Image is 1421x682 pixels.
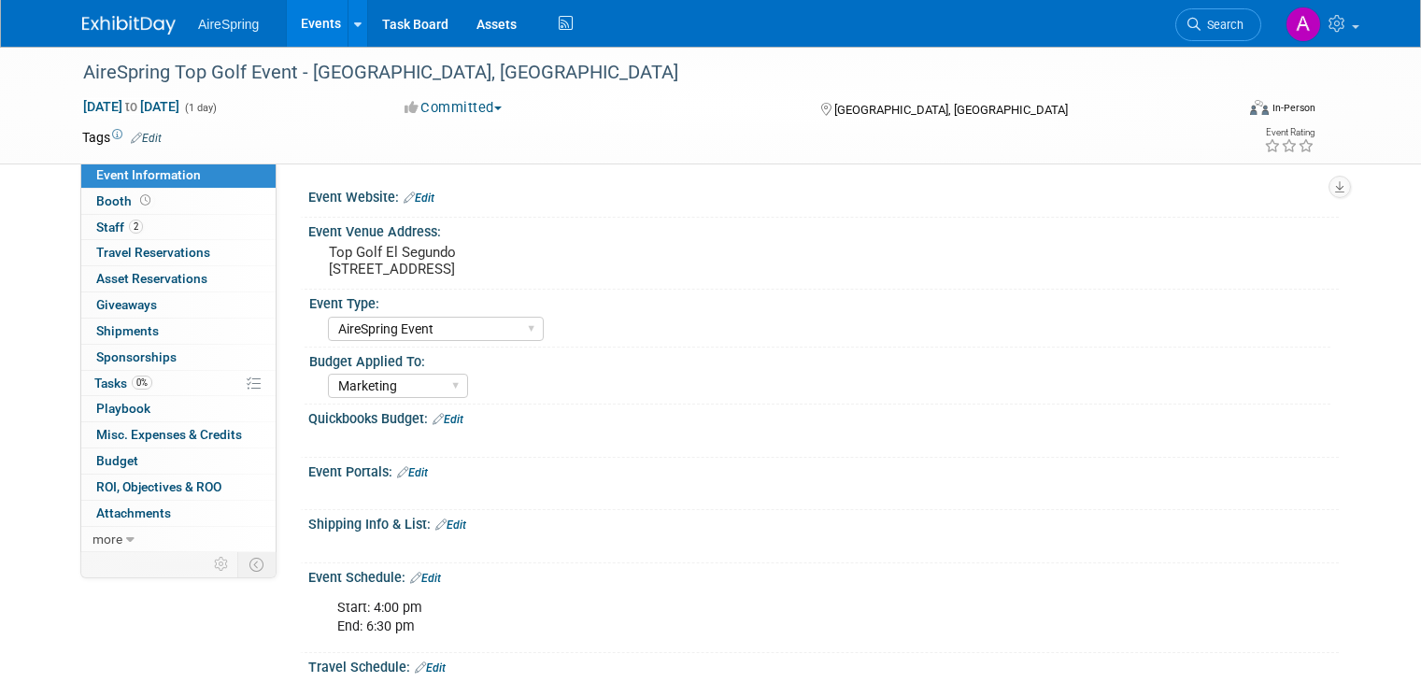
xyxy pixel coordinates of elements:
td: Tags [82,128,162,147]
span: 0% [132,376,152,390]
a: Edit [415,661,446,675]
td: Toggle Event Tabs [238,552,277,576]
a: more [81,527,276,552]
span: Giveaways [96,297,157,312]
a: Search [1175,8,1261,41]
div: Event Venue Address: [308,218,1339,241]
span: Misc. Expenses & Credits [96,427,242,442]
span: Event Information [96,167,201,182]
span: AireSpring [198,17,259,32]
a: Staff2 [81,215,276,240]
div: In-Person [1272,101,1315,115]
span: Tasks [94,376,152,391]
a: Budget [81,448,276,474]
div: Quickbooks Budget: [308,405,1339,429]
img: Angie Handal [1286,7,1321,42]
span: Travel Reservations [96,245,210,260]
span: Booth not reserved yet [136,193,154,207]
img: ExhibitDay [82,16,176,35]
a: Edit [397,466,428,479]
div: Budget Applied To: [309,348,1330,371]
a: Playbook [81,396,276,421]
span: more [92,532,122,547]
img: Format-Inperson.png [1250,100,1269,115]
a: Edit [131,132,162,145]
a: Edit [404,192,434,205]
pre: Top Golf El Segundo [STREET_ADDRESS] [329,244,718,277]
div: Event Portals: [308,458,1339,482]
td: Personalize Event Tab Strip [206,552,238,576]
div: Event Website: [308,183,1339,207]
div: Event Rating [1264,128,1314,137]
a: Misc. Expenses & Credits [81,422,276,448]
button: Committed [398,98,509,118]
span: to [122,99,140,114]
a: Tasks0% [81,371,276,396]
div: AireSpring Top Golf Event - [GEOGRAPHIC_DATA], [GEOGRAPHIC_DATA] [77,56,1211,90]
span: [DATE] [DATE] [82,98,180,115]
span: 2 [129,220,143,234]
div: Event Type: [309,290,1330,313]
a: Edit [410,572,441,585]
span: Shipments [96,323,159,338]
span: Staff [96,220,143,234]
span: Sponsorships [96,349,177,364]
a: Booth [81,189,276,214]
a: Asset Reservations [81,266,276,291]
div: Start: 4:00 pm End: 6:30 pm [324,590,1139,646]
a: Travel Reservations [81,240,276,265]
span: [GEOGRAPHIC_DATA], [GEOGRAPHIC_DATA] [834,103,1068,117]
a: Edit [433,413,463,426]
a: Edit [435,519,466,532]
span: Asset Reservations [96,271,207,286]
a: Shipments [81,319,276,344]
a: Sponsorships [81,345,276,370]
span: Playbook [96,401,150,416]
span: Search [1201,18,1243,32]
span: Budget [96,453,138,468]
span: Attachments [96,505,171,520]
span: (1 day) [183,102,217,114]
a: Giveaways [81,292,276,318]
a: ROI, Objectives & ROO [81,475,276,500]
a: Event Information [81,163,276,188]
div: Event Schedule: [308,563,1339,588]
span: Booth [96,193,154,208]
div: Event Format [1133,97,1315,125]
a: Attachments [81,501,276,526]
div: Shipping Info & List: [308,510,1339,534]
span: ROI, Objectives & ROO [96,479,221,494]
div: Travel Schedule: [308,653,1339,677]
